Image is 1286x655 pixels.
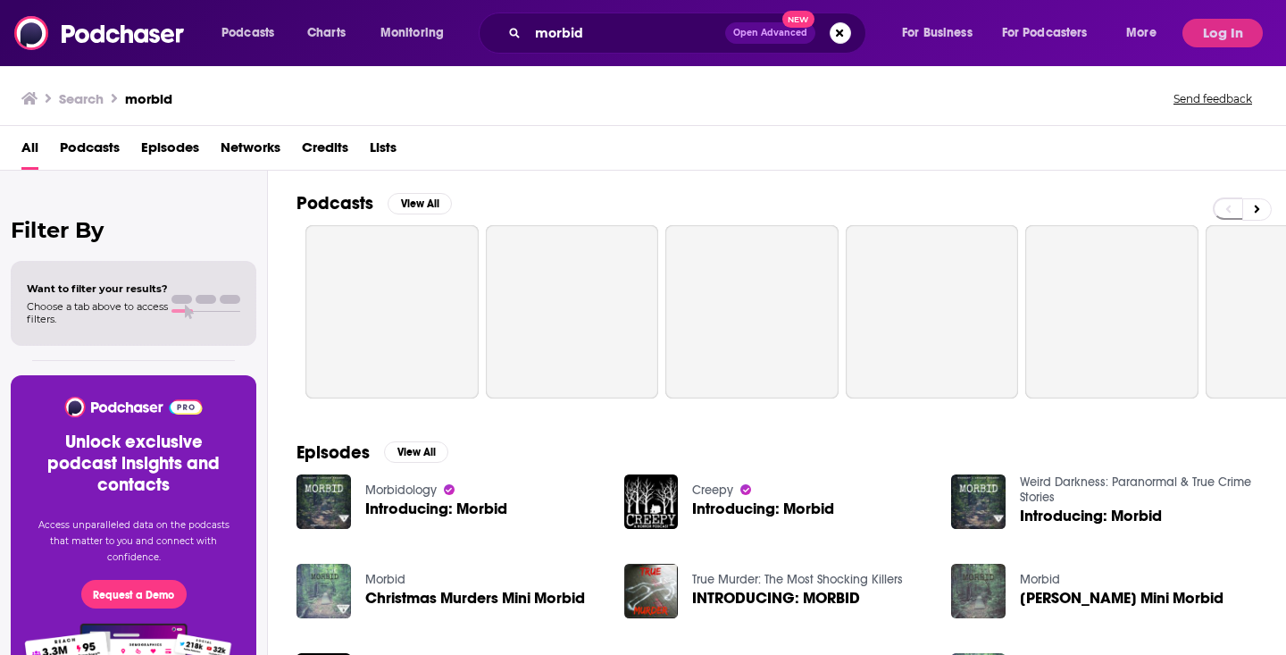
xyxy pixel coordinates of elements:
a: Christmas Murders Mini Morbid [365,591,585,606]
a: Weird Darkness: Paranormal & True Crime Stories [1020,474,1251,505]
span: For Podcasters [1002,21,1088,46]
span: Monitoring [380,21,444,46]
a: Crystal Mangum Mini Morbid [1020,591,1223,606]
span: [PERSON_NAME] Mini Morbid [1020,591,1223,606]
button: open menu [1114,19,1179,47]
a: Podcasts [60,133,120,170]
button: open menu [889,19,995,47]
button: Open AdvancedNew [725,22,815,44]
h3: Unlock exclusive podcast insights and contacts [32,432,235,496]
a: True Murder: The Most Shocking Killers [692,572,903,587]
a: Lists [370,133,397,170]
span: Charts [307,21,346,46]
h2: Episodes [296,441,370,464]
span: Open Advanced [733,29,807,38]
img: Crystal Mangum Mini Morbid [951,564,1006,618]
img: Introducing: Morbid [624,474,679,529]
a: PodcastsView All [296,192,452,214]
a: All [21,133,38,170]
a: EpisodesView All [296,441,448,464]
a: Morbidology [365,483,437,498]
a: Episodes [141,133,199,170]
a: Networks [221,133,280,170]
input: Search podcasts, credits, & more... [528,19,725,47]
button: Log In [1182,19,1263,47]
button: Send feedback [1168,91,1257,106]
h3: Search [59,90,104,107]
span: More [1126,21,1157,46]
h2: Filter By [11,217,256,243]
a: Introducing: Morbid [1020,508,1162,524]
h3: morbid [125,90,172,107]
a: Morbid [1020,572,1060,587]
button: open menu [990,19,1114,47]
a: INTRODUCING: MORBID [692,591,860,606]
a: Introducing: Morbid [692,501,834,516]
a: Charts [296,19,356,47]
h2: Podcasts [296,192,373,214]
a: Morbid [365,572,405,587]
a: Creepy [692,483,733,498]
div: Search podcasts, credits, & more... [496,13,883,54]
img: Christmas Murders Mini Morbid [296,564,351,618]
button: View All [388,193,452,214]
span: Choose a tab above to access filters. [27,300,168,325]
span: Want to filter your results? [27,282,168,295]
img: INTRODUCING: MORBID [624,564,679,618]
button: open menu [368,19,467,47]
span: New [782,11,814,28]
p: Access unparalleled data on the podcasts that matter to you and connect with confidence. [32,517,235,566]
img: Introducing: Morbid [951,474,1006,529]
span: Podcasts [221,21,274,46]
button: open menu [209,19,297,47]
button: Request a Demo [81,580,187,609]
a: Introducing: Morbid [365,501,507,516]
img: Podchaser - Follow, Share and Rate Podcasts [14,16,186,50]
button: View All [384,441,448,463]
span: For Business [902,21,973,46]
a: Credits [302,133,348,170]
img: Introducing: Morbid [296,474,351,529]
img: Podchaser - Follow, Share and Rate Podcasts [63,397,204,417]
